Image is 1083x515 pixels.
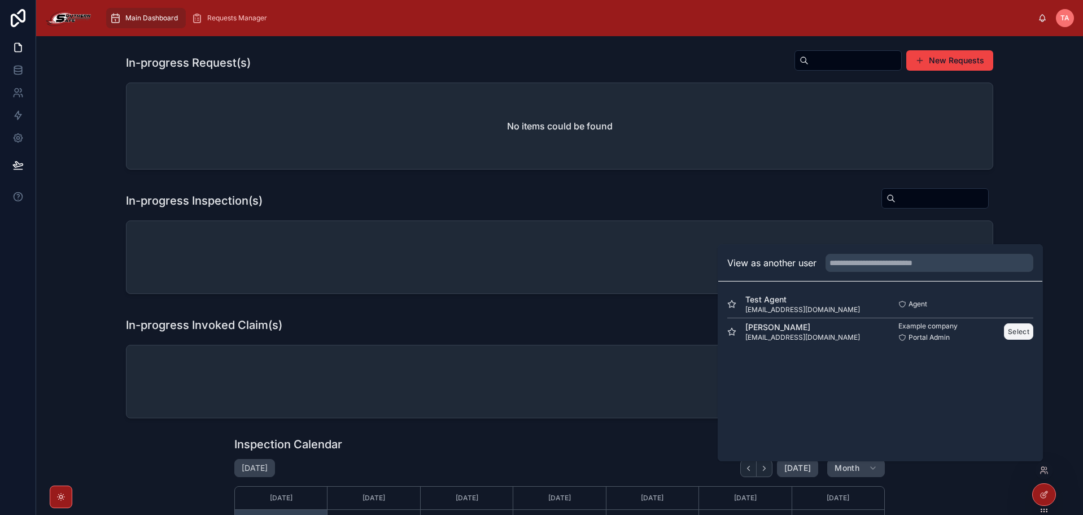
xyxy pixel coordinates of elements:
button: Back [740,460,757,477]
span: TA [1060,14,1069,23]
span: Example company [898,322,958,331]
span: [EMAIL_ADDRESS][DOMAIN_NAME] [745,333,860,342]
div: [DATE] [794,487,883,509]
span: [DATE] [784,463,811,473]
a: Requests Manager [188,8,275,28]
div: [DATE] [608,487,697,509]
div: [DATE] [422,487,511,509]
h1: In-progress Request(s) [126,55,251,71]
div: scrollable content [101,6,1038,31]
h2: No items could be found [507,119,613,133]
button: New Requests [906,50,993,71]
button: Select [1004,323,1033,340]
a: Main Dashboard [106,8,186,28]
span: Test Agent [745,294,860,305]
span: Portal Admin [909,333,950,342]
h2: [DATE] [242,462,268,474]
span: Agent [909,300,927,309]
button: Next [757,460,772,477]
button: Month [827,459,885,477]
span: Main Dashboard [125,14,178,23]
span: [PERSON_NAME] [745,322,860,333]
div: [DATE] [237,487,325,509]
h1: Inspection Calendar [234,436,342,452]
span: [EMAIL_ADDRESS][DOMAIN_NAME] [745,305,860,314]
h1: In-progress Invoked Claim(s) [126,317,282,333]
h1: In-progress Inspection(s) [126,193,263,209]
button: [DATE] [777,459,818,477]
div: [DATE] [515,487,604,509]
span: Month [835,463,859,473]
span: Requests Manager [207,14,267,23]
div: [DATE] [329,487,418,509]
img: App logo [45,9,91,27]
h2: View as another user [727,256,816,270]
div: [DATE] [701,487,789,509]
